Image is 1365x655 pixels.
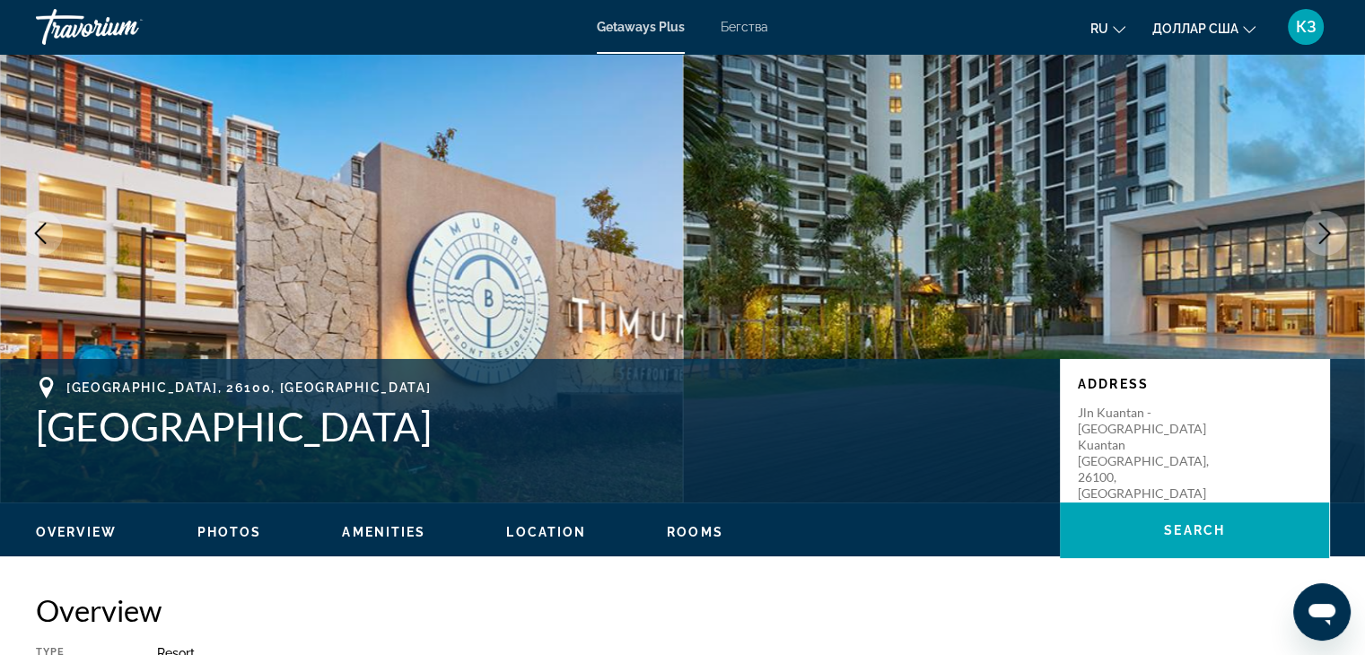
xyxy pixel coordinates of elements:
[597,20,685,34] a: Getaways Plus
[506,524,586,540] button: Location
[667,524,723,540] button: Rooms
[36,524,117,540] button: Overview
[1296,17,1317,36] font: КЗ
[36,4,215,50] a: Травориум
[1164,523,1225,537] span: Search
[506,525,586,539] span: Location
[1293,583,1351,641] iframe: Кнопка запуска окна обмена сообщениями
[197,524,262,540] button: Photos
[1152,15,1256,41] button: Изменить валюту
[721,20,768,34] a: Бегства
[1282,8,1329,46] button: Меню пользователя
[197,525,262,539] span: Photos
[342,525,425,539] span: Amenities
[1090,22,1108,36] font: ru
[66,380,431,395] span: [GEOGRAPHIC_DATA], 26100, [GEOGRAPHIC_DATA]
[36,403,1042,450] h1: [GEOGRAPHIC_DATA]
[36,592,1329,628] h2: Overview
[36,525,117,539] span: Overview
[1302,211,1347,256] button: Next image
[667,525,723,539] span: Rooms
[1090,15,1125,41] button: Изменить язык
[1060,502,1329,558] button: Search
[18,211,63,256] button: Previous image
[1152,22,1238,36] font: доллар США
[342,524,425,540] button: Amenities
[1078,405,1221,502] p: Jln Kuantan - [GEOGRAPHIC_DATA] Kuantan [GEOGRAPHIC_DATA], 26100, [GEOGRAPHIC_DATA]
[1078,377,1311,391] p: Address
